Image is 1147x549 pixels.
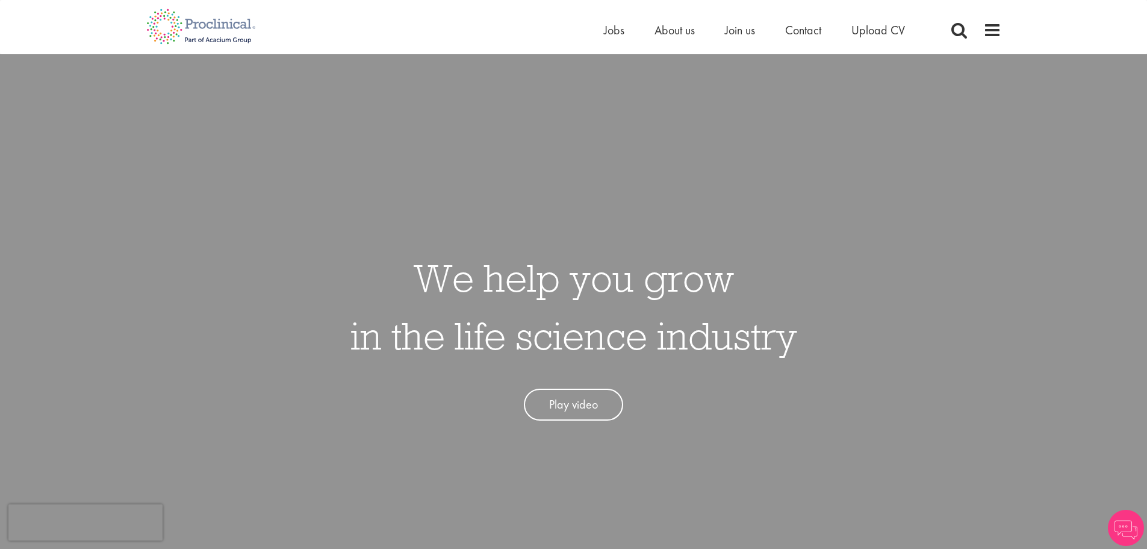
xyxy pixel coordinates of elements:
h1: We help you grow in the life science industry [350,249,797,365]
a: Join us [725,22,755,38]
a: Upload CV [851,22,905,38]
a: Play video [524,389,623,421]
a: About us [654,22,695,38]
a: Contact [785,22,821,38]
img: Chatbot [1108,510,1144,546]
a: Jobs [604,22,624,38]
